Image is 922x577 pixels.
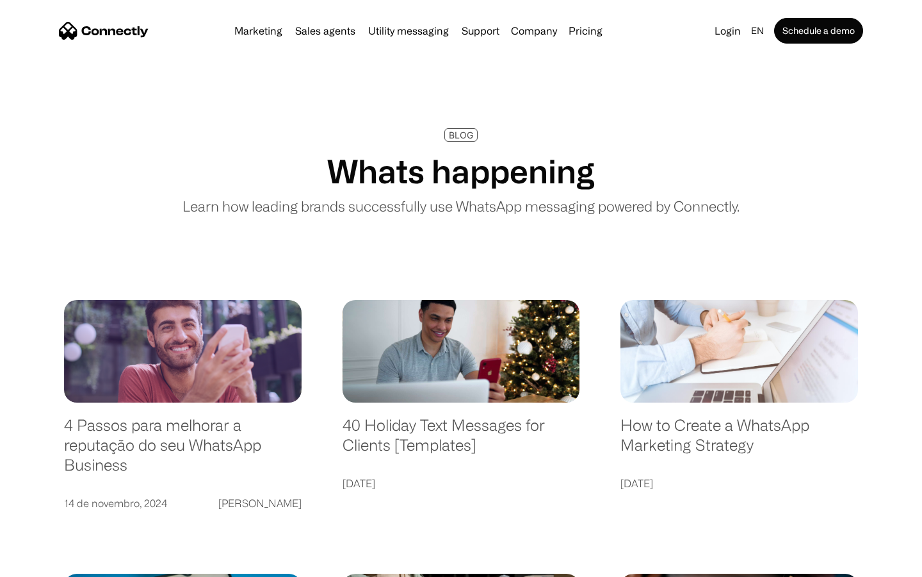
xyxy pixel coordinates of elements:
a: home [59,21,149,40]
div: [DATE] [343,474,375,492]
div: [DATE] [620,474,653,492]
div: [PERSON_NAME] [218,494,302,512]
a: How to Create a WhatsApp Marketing Strategy [620,415,858,467]
a: Sales agents [290,26,360,36]
a: Support [457,26,505,36]
a: Marketing [229,26,287,36]
div: Company [507,22,561,40]
a: 40 Holiday Text Messages for Clients [Templates] [343,415,580,467]
a: Utility messaging [363,26,454,36]
aside: Language selected: English [13,555,77,573]
h1: Whats happening [327,152,595,190]
div: en [746,22,772,40]
div: Company [511,22,557,40]
div: BLOG [449,130,473,140]
a: 4 Passos para melhorar a reputação do seu WhatsApp Business [64,415,302,487]
div: 14 de novembro, 2024 [64,494,167,512]
a: Pricing [563,26,608,36]
ul: Language list [26,555,77,573]
p: Learn how leading brands successfully use WhatsApp messaging powered by Connectly. [182,196,740,217]
div: en [751,22,764,40]
a: Login [709,22,746,40]
a: Schedule a demo [774,18,863,44]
